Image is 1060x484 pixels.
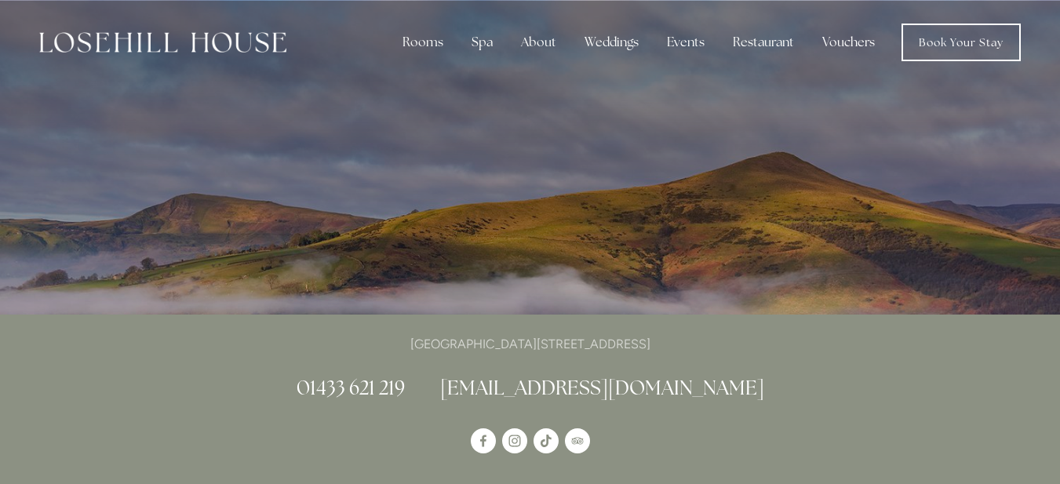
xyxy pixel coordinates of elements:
a: Vouchers [810,27,887,58]
a: TripAdvisor [565,428,590,453]
a: [EMAIL_ADDRESS][DOMAIN_NAME] [440,375,764,400]
div: Events [654,27,717,58]
a: TikTok [534,428,559,453]
p: [GEOGRAPHIC_DATA][STREET_ADDRESS] [155,333,905,355]
div: Weddings [572,27,651,58]
a: Instagram [502,428,527,453]
a: 01433 621 219 [297,375,405,400]
div: Spa [459,27,505,58]
a: Book Your Stay [902,24,1021,61]
img: Losehill House [39,32,286,53]
div: Restaurant [720,27,807,58]
div: Rooms [390,27,456,58]
div: About [508,27,569,58]
a: Losehill House Hotel & Spa [471,428,496,453]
